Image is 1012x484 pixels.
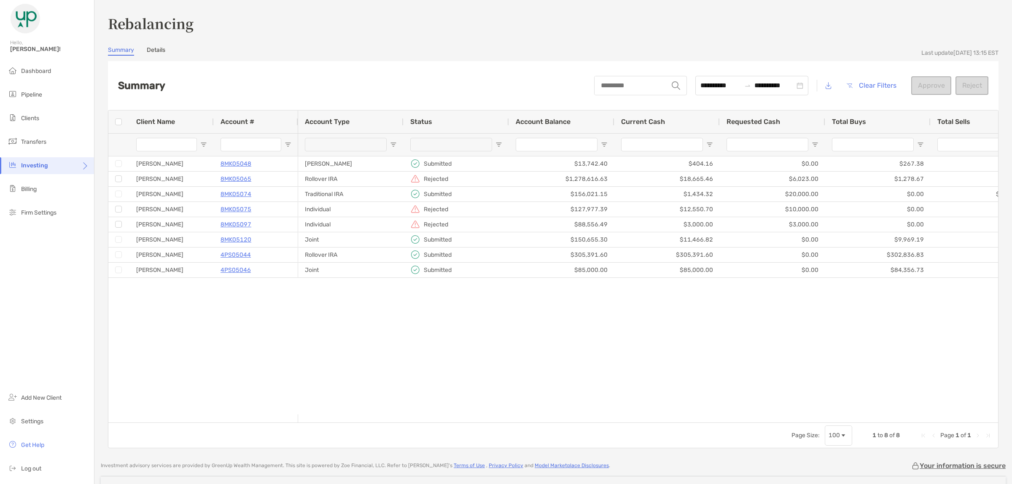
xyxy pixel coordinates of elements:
div: $85,000.00 [509,263,614,277]
img: icon status [410,234,420,245]
span: swap-right [744,82,751,89]
div: Rollover IRA [298,172,404,186]
span: Pipeline [21,91,42,98]
div: [PERSON_NAME] [129,187,214,202]
span: 1 [955,432,959,439]
p: Submitted [424,250,452,260]
div: [PERSON_NAME] [129,202,214,217]
div: $156,021.15 [509,187,614,202]
span: Add New Client [21,394,62,401]
div: $85,000.00 [614,263,720,277]
input: Requested Cash Filter Input [727,138,808,151]
span: of [961,432,966,439]
p: Investment advisory services are provided by GreenUp Wealth Management . This site is powered by ... [101,462,610,469]
p: Submitted [424,159,452,169]
a: 8MK05097 [221,219,251,230]
div: Last update [DATE] 13:15 EST [921,49,999,56]
p: Submitted [424,189,452,199]
div: $0.00 [720,247,825,262]
div: $0.00 [825,187,931,202]
input: Account # Filter Input [221,138,281,151]
div: Last Page [985,432,991,439]
div: $6,023.00 [720,172,825,186]
img: settings icon [8,416,18,426]
p: Rejected [424,204,448,215]
button: Open Filter Menu [390,141,397,148]
p: Submitted [424,234,452,245]
p: Submitted [424,265,452,275]
div: First Page [920,432,927,439]
button: Clear Filters [840,76,903,95]
h3: Rebalancing [108,13,999,33]
div: $1,434.32 [614,187,720,202]
div: $18,665.46 [614,172,720,186]
a: Model Marketplace Disclosures [535,462,609,468]
a: Privacy Policy [489,462,523,468]
a: 8MK05120 [221,234,251,245]
div: [PERSON_NAME] [129,263,214,277]
span: 8 [884,432,888,439]
span: Billing [21,186,37,193]
img: icon status [410,219,420,229]
div: $3,000.00 [720,217,825,232]
div: Page Size [825,425,852,446]
div: $13,742.40 [509,156,614,171]
img: button icon [847,83,853,88]
a: Details [147,46,165,56]
div: [PERSON_NAME] [129,172,214,186]
img: billing icon [8,183,18,194]
div: [PERSON_NAME] [129,156,214,171]
img: get-help icon [8,439,18,449]
p: Rejected [424,219,448,230]
a: 8MK05074 [221,189,251,199]
input: Account Balance Filter Input [516,138,598,151]
img: pipeline icon [8,89,18,99]
img: icon status [410,174,420,184]
span: Client Name [136,118,175,126]
div: [PERSON_NAME] [129,247,214,262]
div: Individual [298,217,404,232]
span: Status [410,118,432,126]
div: [PERSON_NAME] [129,217,214,232]
div: $88,556.49 [509,217,614,232]
span: to [877,432,883,439]
div: $1,278.67 [825,172,931,186]
span: Account # [221,118,254,126]
span: Clients [21,115,39,122]
div: $127,977.39 [509,202,614,217]
div: $12,550.70 [614,202,720,217]
img: firm-settings icon [8,207,18,217]
button: Open Filter Menu [285,141,291,148]
img: transfers icon [8,136,18,146]
div: $404.16 [614,156,720,171]
span: 1 [967,432,971,439]
div: Traditional IRA [298,187,404,202]
span: Total Sells [937,118,970,126]
p: 8MK05075 [221,204,251,215]
a: 4PS05046 [221,265,251,275]
span: of [889,432,895,439]
img: icon status [410,250,420,260]
a: 8MK05048 [221,159,251,169]
div: $1,278,616.63 [509,172,614,186]
img: icon status [410,159,420,169]
span: Account Balance [516,118,571,126]
input: Client Name Filter Input [136,138,197,151]
span: Requested Cash [727,118,780,126]
a: Summary [108,46,134,56]
img: add_new_client icon [8,392,18,402]
img: input icon [672,81,680,90]
div: $305,391.60 [509,247,614,262]
a: Terms of Use [454,462,485,468]
span: Transfers [21,138,46,145]
a: 8MK05065 [221,174,251,184]
span: Account Type [305,118,350,126]
span: Settings [21,418,43,425]
p: 4PS05044 [221,250,251,260]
